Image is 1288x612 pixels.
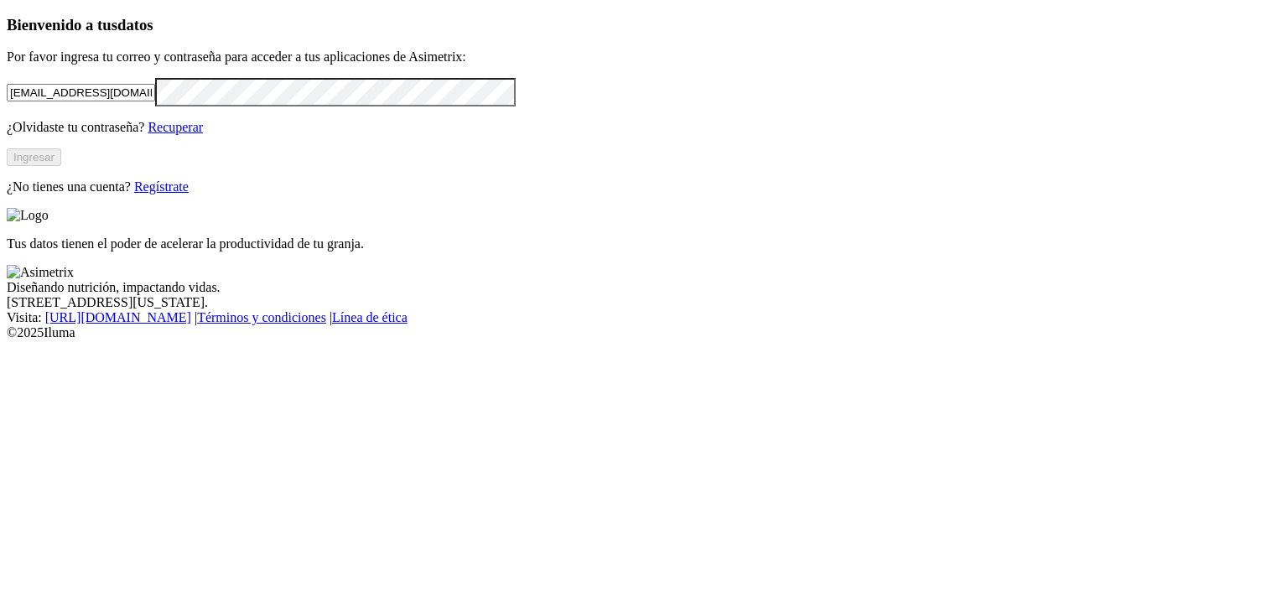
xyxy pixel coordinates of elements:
[7,208,49,223] img: Logo
[7,179,1281,194] p: ¿No tienes una cuenta?
[7,265,74,280] img: Asimetrix
[7,236,1281,252] p: Tus datos tienen el poder de acelerar la productividad de tu granja.
[332,310,408,324] a: Línea de ética
[197,310,326,324] a: Términos y condiciones
[7,49,1281,65] p: Por favor ingresa tu correo y contraseña para acceder a tus aplicaciones de Asimetrix:
[45,310,191,324] a: [URL][DOMAIN_NAME]
[7,310,1281,325] div: Visita : | |
[7,84,155,101] input: Tu correo
[117,16,153,34] span: datos
[7,295,1281,310] div: [STREET_ADDRESS][US_STATE].
[148,120,203,134] a: Recuperar
[7,148,61,166] button: Ingresar
[7,280,1281,295] div: Diseñando nutrición, impactando vidas.
[134,179,189,194] a: Regístrate
[7,120,1281,135] p: ¿Olvidaste tu contraseña?
[7,325,1281,340] div: © 2025 Iluma
[7,16,1281,34] h3: Bienvenido a tus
